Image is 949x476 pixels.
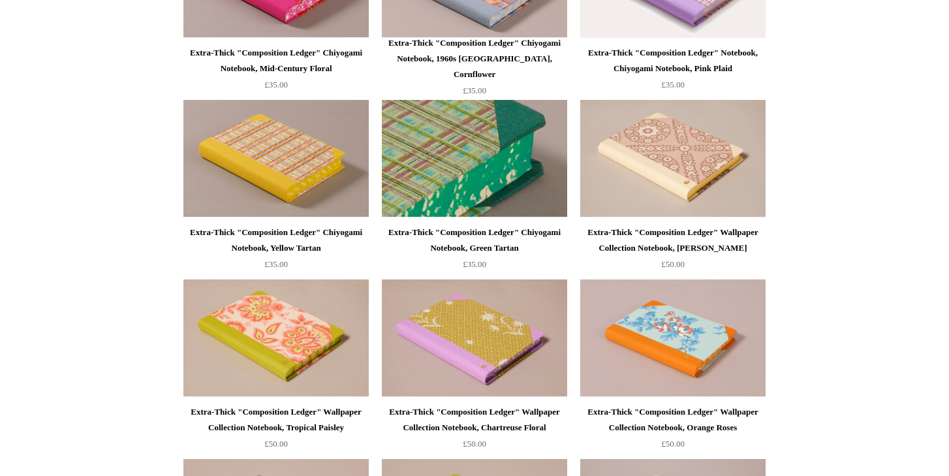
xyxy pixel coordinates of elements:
a: Extra-Thick "Composition Ledger" Chiyogami Notebook, Green Tartan Extra-Thick "Composition Ledger... [382,100,567,217]
img: Extra-Thick "Composition Ledger" Chiyogami Notebook, Green Tartan [382,100,567,217]
a: Extra-Thick "Composition Ledger" Wallpaper Collection Notebook, Laurel Trellis Extra-Thick "Compo... [580,100,766,217]
div: Extra-Thick "Composition Ledger" Chiyogami Notebook, Yellow Tartan [187,225,366,256]
span: £50.00 [661,259,685,269]
img: Extra-Thick "Composition Ledger" Chiyogami Notebook, Yellow Tartan [183,100,369,217]
a: Extra-Thick "Composition Ledger" Chiyogami Notebook, Mid-Century Floral £35.00 [183,45,369,99]
a: Extra-Thick "Composition Ledger" Wallpaper Collection Notebook, Tropical Paisley Extra-Thick "Com... [183,279,369,397]
a: Extra-Thick "Composition Ledger" Chiyogami Notebook, Green Tartan £35.00 [382,225,567,278]
img: Extra-Thick "Composition Ledger" Wallpaper Collection Notebook, Tropical Paisley [183,279,369,397]
div: Extra-Thick "Composition Ledger" Wallpaper Collection Notebook, Tropical Paisley [187,404,366,436]
a: Extra-Thick "Composition Ledger" Chiyogami Notebook, Yellow Tartan Extra-Thick "Composition Ledge... [183,100,369,217]
div: Extra-Thick "Composition Ledger" Wallpaper Collection Notebook, Chartreuse Floral [385,404,564,436]
div: Extra-Thick "Composition Ledger" Notebook, Chiyogami Notebook, Pink Plaid [583,45,762,76]
div: Extra-Thick "Composition Ledger" Wallpaper Collection Notebook, [PERSON_NAME] [583,225,762,256]
a: Extra-Thick "Composition Ledger" Wallpaper Collection Notebook, [PERSON_NAME] £50.00 [580,225,766,278]
a: Extra-Thick "Composition Ledger" Chiyogami Notebook, 1960s [GEOGRAPHIC_DATA], Cornflower £35.00 [382,35,567,99]
div: Extra-Thick "Composition Ledger" Chiyogami Notebook, Mid-Century Floral [187,45,366,76]
img: Extra-Thick "Composition Ledger" Wallpaper Collection Notebook, Laurel Trellis [580,100,766,217]
a: Extra-Thick "Composition Ledger" Chiyogami Notebook, Yellow Tartan £35.00 [183,225,369,278]
span: £50.00 [264,439,288,449]
span: £35.00 [264,80,288,89]
a: Extra-Thick "Composition Ledger" Notebook, Chiyogami Notebook, Pink Plaid £35.00 [580,45,766,99]
img: Extra-Thick "Composition Ledger" Wallpaper Collection Notebook, Orange Roses [580,279,766,397]
div: Extra-Thick "Composition Ledger" Chiyogami Notebook, 1960s [GEOGRAPHIC_DATA], Cornflower [385,35,564,82]
span: £35.00 [463,259,486,269]
span: £35.00 [264,259,288,269]
a: Extra-Thick "Composition Ledger" Wallpaper Collection Notebook, Orange Roses £50.00 [580,404,766,458]
div: Extra-Thick "Composition Ledger" Chiyogami Notebook, Green Tartan [385,225,564,256]
span: £50.00 [661,439,685,449]
a: Extra-Thick "Composition Ledger" Wallpaper Collection Notebook, Orange Roses Extra-Thick "Composi... [580,279,766,397]
a: Extra-Thick "Composition Ledger" Wallpaper Collection Notebook, Tropical Paisley £50.00 [183,404,369,458]
img: Extra-Thick "Composition Ledger" Wallpaper Collection Notebook, Chartreuse Floral [382,279,567,397]
a: Extra-Thick "Composition Ledger" Wallpaper Collection Notebook, Chartreuse Floral Extra-Thick "Co... [382,279,567,397]
a: Extra-Thick "Composition Ledger" Wallpaper Collection Notebook, Chartreuse Floral £50.00 [382,404,567,458]
div: Extra-Thick "Composition Ledger" Wallpaper Collection Notebook, Orange Roses [583,404,762,436]
span: £35.00 [463,86,486,95]
span: £35.00 [661,80,685,89]
span: £50.00 [463,439,486,449]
